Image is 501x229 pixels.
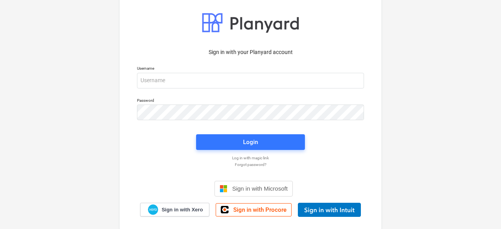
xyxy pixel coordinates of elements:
[133,162,368,167] a: Forgot password?
[196,134,305,150] button: Login
[137,98,364,105] p: Password
[148,204,158,215] img: Xero logo
[216,203,292,216] a: Sign in with Procore
[220,185,227,193] img: Microsoft logo
[137,66,364,72] p: Username
[243,137,258,147] div: Login
[233,206,287,213] span: Sign in with Procore
[137,73,364,88] input: Username
[162,206,203,213] span: Sign in with Xero
[133,155,368,160] a: Log in with magic link
[140,203,210,216] a: Sign in with Xero
[232,185,288,192] span: Sign in with Microsoft
[137,48,364,56] p: Sign in with your Planyard account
